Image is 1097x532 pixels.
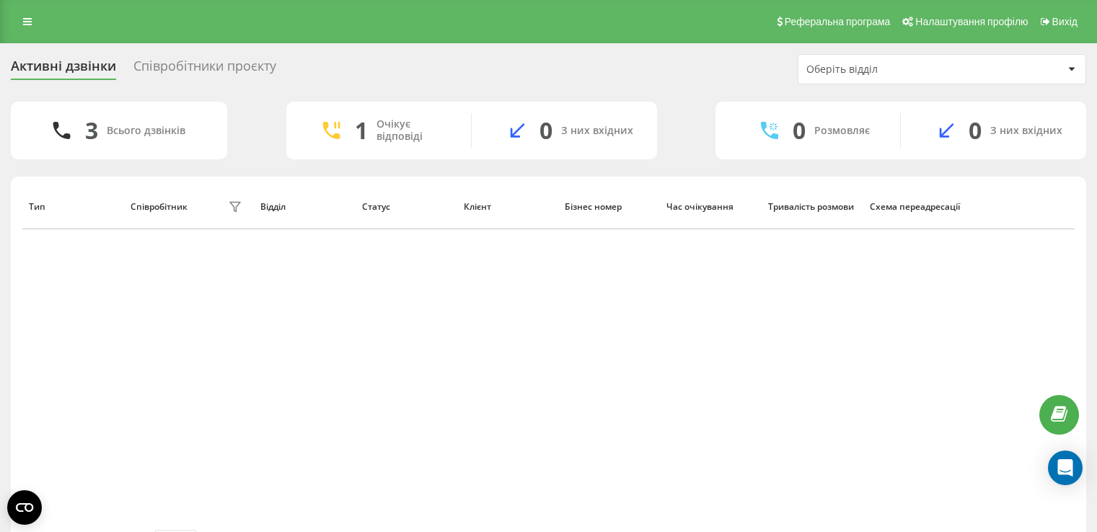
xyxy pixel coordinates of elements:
[376,118,449,143] div: Очікує відповіді
[355,117,368,144] div: 1
[870,202,966,212] div: Схема переадресації
[464,202,552,212] div: Клієнт
[666,202,754,212] div: Час очікування
[260,202,348,212] div: Відділ
[29,202,117,212] div: Тип
[131,202,188,212] div: Співробітник
[1052,16,1078,27] span: Вихід
[133,58,276,81] div: Співробітники проєкту
[11,58,116,81] div: Активні дзвінки
[7,490,42,525] button: Open CMP widget
[107,125,185,137] div: Всього дзвінків
[565,202,653,212] div: Бізнес номер
[793,117,806,144] div: 0
[1048,451,1083,485] div: Open Intercom Messenger
[85,117,98,144] div: 3
[969,117,982,144] div: 0
[768,202,856,212] div: Тривалість розмови
[806,63,979,76] div: Оберіть відділ
[990,125,1062,137] div: З них вхідних
[539,117,552,144] div: 0
[561,125,633,137] div: З них вхідних
[915,16,1028,27] span: Налаштування профілю
[814,125,870,137] div: Розмовляє
[362,202,450,212] div: Статус
[785,16,891,27] span: Реферальна програма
